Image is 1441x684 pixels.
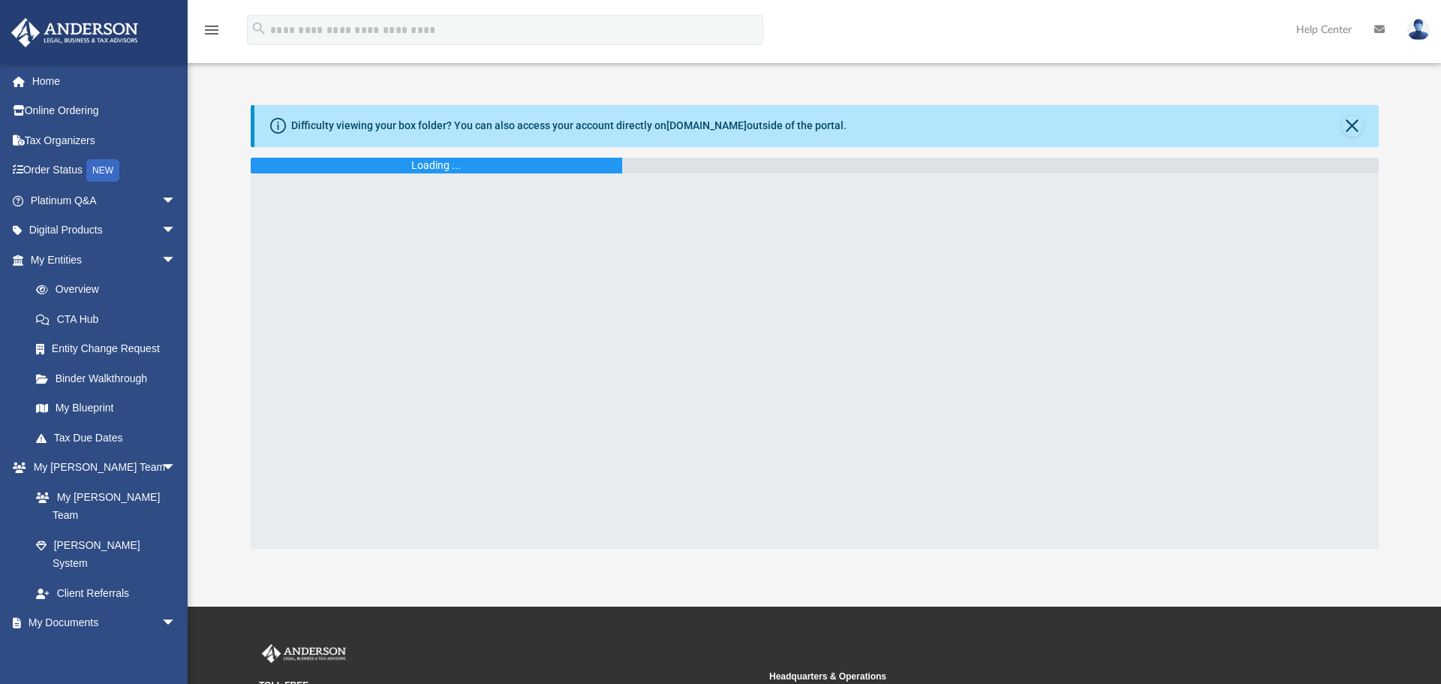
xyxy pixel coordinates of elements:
div: Difficulty viewing your box folder? You can also access your account directly on outside of the p... [291,118,847,134]
a: Order StatusNEW [11,155,199,186]
a: My Blueprint [21,393,191,423]
a: My Documentsarrow_drop_down [11,608,191,638]
a: Client Referrals [21,578,191,608]
img: User Pic [1407,19,1430,41]
a: My [PERSON_NAME] Team [21,482,184,530]
a: [DOMAIN_NAME] [666,119,747,131]
a: Tax Due Dates [21,423,199,453]
div: Loading ... [411,158,461,173]
span: arrow_drop_down [161,608,191,639]
a: Digital Productsarrow_drop_down [11,215,199,246]
a: My [PERSON_NAME] Teamarrow_drop_down [11,453,191,483]
a: menu [203,29,221,39]
small: Headquarters & Operations [769,670,1269,683]
i: menu [203,21,221,39]
a: Overview [21,275,199,305]
a: [PERSON_NAME] System [21,530,191,578]
img: Anderson Advisors Platinum Portal [259,644,349,664]
a: Platinum Q&Aarrow_drop_down [11,185,199,215]
a: Binder Walkthrough [21,363,199,393]
span: arrow_drop_down [161,185,191,216]
a: CTA Hub [21,304,199,334]
a: Entity Change Request [21,334,199,364]
span: arrow_drop_down [161,215,191,246]
a: My Entitiesarrow_drop_down [11,245,199,275]
div: NEW [86,159,119,182]
a: Tax Organizers [11,125,199,155]
a: Home [11,66,199,96]
img: Anderson Advisors Platinum Portal [7,18,143,47]
i: search [251,20,267,37]
button: Close [1342,116,1363,137]
a: Online Ordering [11,96,199,126]
span: arrow_drop_down [161,245,191,276]
span: arrow_drop_down [161,453,191,484]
